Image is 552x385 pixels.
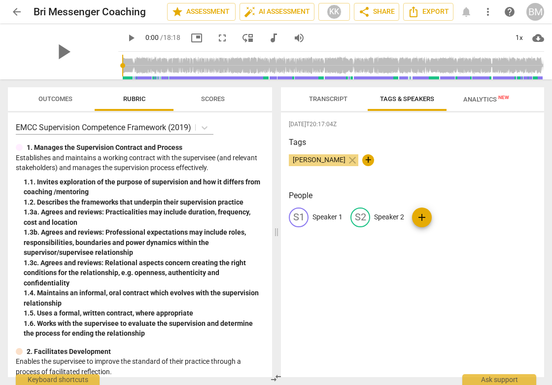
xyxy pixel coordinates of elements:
div: 1. 2. Describes the frameworks that underpin their supervision practice [24,197,264,208]
a: Help [501,3,518,21]
button: Play [122,29,140,47]
div: Keyboard shortcuts [16,374,100,385]
div: 1. 5. Uses a formal, written contract, where appropriate [24,308,264,318]
span: share [358,6,370,18]
button: Fullscreen [213,29,231,47]
span: [DATE]T20:17:04Z [289,120,536,129]
span: [PERSON_NAME] [289,156,349,164]
div: S1 [289,208,309,227]
p: Speaker 2 [374,212,404,222]
span: Share [358,6,395,18]
div: 1. 6. Works with the supervisee to evaluate the supervision and determine the process for ending ... [24,318,264,339]
span: AI Assessment [244,6,310,18]
span: compare_arrows [270,372,282,384]
div: 1. 3b. Agrees and reviews: Professional expectations may include roles, responsibilities, boundar... [24,227,264,258]
button: Picture in picture [188,29,206,47]
button: Assessment [167,3,236,21]
button: View player as separate pane [239,29,257,47]
button: Volume [290,29,308,47]
button: KK [318,3,350,21]
p: Enables the supervisee to improve the standard of their practice through a process of facilitated... [16,356,264,377]
button: BM [526,3,544,21]
p: 2. Facilitates Development [27,347,111,357]
p: Establishes and maintains a working contract with the supervisee (and relevant stakeholders) and ... [16,153,264,173]
span: fullscreen [216,32,228,44]
p: Speaker 1 [312,212,343,222]
span: audiotrack [268,32,279,44]
span: auto_fix_high [244,6,256,18]
p: EMCC Supervision Competence Framework (2019) [16,122,191,133]
span: volume_up [293,32,305,44]
span: Outcomes [38,95,72,103]
span: play_arrow [125,32,137,44]
div: KK [327,4,342,19]
span: Export [408,6,449,18]
div: 1. 4. Maintains an informal, oral contract which evolves with the supervision relationship [24,288,264,308]
span: Scores [201,95,225,103]
span: picture_in_picture [191,32,203,44]
button: AI Assessment [240,3,314,21]
span: 0:00 [145,34,159,41]
span: Assessment [172,6,231,18]
button: Share [354,3,399,21]
span: New [498,95,509,100]
button: + [362,154,374,166]
div: S2 [350,208,370,227]
span: close [346,154,358,166]
span: move_down [242,32,254,44]
h2: Bri Messenger Coaching [34,6,146,18]
span: Rubric [123,95,145,103]
div: 1. 3a. Agrees and reviews: Practicalities may include duration, frequency, cost and location [24,207,264,227]
span: Tags & Speakers [380,95,434,103]
span: arrow_back [11,6,23,18]
div: 1. 1. Invites exploration of the purpose of supervision and how it differs from coaching /mentoring [24,177,264,197]
h3: Tags [289,137,536,148]
span: Analytics [463,96,509,103]
span: help [504,6,516,18]
span: Transcript [309,95,347,103]
div: 1x [510,30,528,46]
p: 1. Manages the Supervision Contract and Process [27,142,182,153]
span: add [416,211,428,223]
h3: People [289,190,536,202]
span: play_arrow [50,39,76,65]
span: star [172,6,183,18]
span: cloud_download [532,32,544,44]
button: Switch to audio player [265,29,282,47]
span: more_vert [482,6,494,18]
span: / 18:18 [160,34,180,41]
button: Export [403,3,453,21]
div: Ask support [462,374,536,385]
div: 1. 3c. Agrees and reviews: Relational aspects concern creating the right conditions for the relat... [24,258,264,288]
